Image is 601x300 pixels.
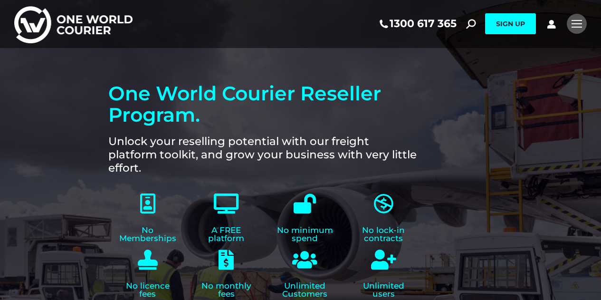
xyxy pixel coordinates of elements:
[190,226,264,242] h2: A FREE platform
[108,83,423,126] h2: One World Courier Reseller Program.
[496,19,525,28] span: SIGN UP
[349,282,419,298] h2: Unlimited users
[14,5,133,43] img: One World Courier
[378,18,457,30] a: 1300 617 365
[111,226,185,242] h2: No Memberships
[567,14,587,34] a: Mobile menu icon
[108,135,420,174] p: Unlock your reselling potential with our freight platform toolkit, and grow your business with ve...
[113,282,182,298] h2: No licence fees
[347,226,421,242] h2: No lock-in contracts
[192,282,261,298] h2: No monthly fees
[485,13,536,34] a: SIGN UP
[270,282,340,298] h2: Unlimited Customers
[268,226,342,242] h2: No minimum spend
